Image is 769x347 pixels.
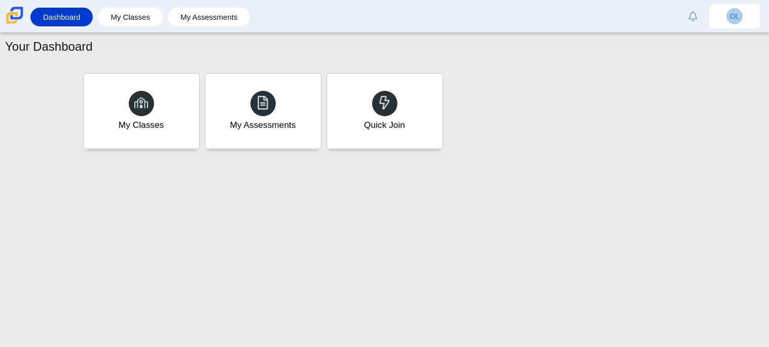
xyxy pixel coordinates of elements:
a: My Assessments [173,8,245,26]
a: Carmen School of Science & Technology [4,19,25,27]
a: My Assessments [205,73,321,149]
a: Dashboard [35,8,88,26]
div: My Assessments [230,119,296,131]
a: Quick Join [326,73,443,149]
h1: Your Dashboard [5,38,93,55]
a: My Classes [83,73,200,149]
span: OL [730,13,740,20]
a: Alerts [682,5,704,27]
a: My Classes [103,8,158,26]
div: Quick Join [364,119,405,131]
img: Carmen School of Science & Technology [4,5,25,26]
div: My Classes [119,119,164,131]
a: OL [709,4,760,28]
